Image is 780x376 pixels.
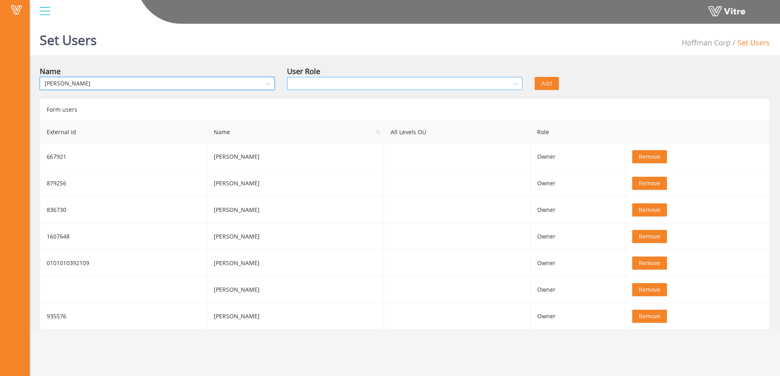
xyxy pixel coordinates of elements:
span: 210 [682,38,730,47]
th: All Levels OU [384,121,531,144]
span: 1607648 [47,232,70,240]
button: Remove [632,257,667,270]
div: Name [40,65,61,77]
td: [PERSON_NAME] [207,303,384,330]
span: 836730 [47,206,66,214]
span: Remove [639,232,660,241]
span: Remove [639,259,660,268]
td: [PERSON_NAME] [207,277,384,303]
button: Remove [632,150,667,163]
div: Form users [40,98,770,121]
span: 0101010392109 [47,259,89,267]
span: 935576 [47,312,66,320]
td: [PERSON_NAME] [207,144,384,170]
span: Remove [639,285,660,294]
button: Remove [632,203,667,216]
li: Set Users [730,37,770,48]
span: Remove [639,152,660,161]
div: User Role [287,65,320,77]
span: Owner [537,232,556,240]
th: External Id [40,121,207,144]
span: search [373,121,384,143]
span: Remove [639,312,660,321]
span: Owner [537,259,556,267]
td: [PERSON_NAME] [207,170,384,197]
span: Name [207,121,384,143]
span: Owner [537,312,556,320]
td: [PERSON_NAME] [207,197,384,223]
span: Cory Naranjo [45,77,270,90]
h1: Set Users [40,20,97,55]
button: Remove [632,283,667,296]
th: Role [531,121,626,144]
td: [PERSON_NAME] [207,223,384,250]
span: Owner [537,153,556,160]
span: Owner [537,179,556,187]
span: Remove [639,205,660,214]
button: Add [535,77,559,90]
span: Owner [537,206,556,214]
button: Remove [632,177,667,190]
td: [PERSON_NAME] [207,250,384,277]
span: 667921 [47,153,66,160]
span: Owner [537,286,556,293]
button: Remove [632,230,667,243]
button: Remove [632,310,667,323]
span: search [376,130,381,135]
span: Remove [639,179,660,188]
span: 879256 [47,179,66,187]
